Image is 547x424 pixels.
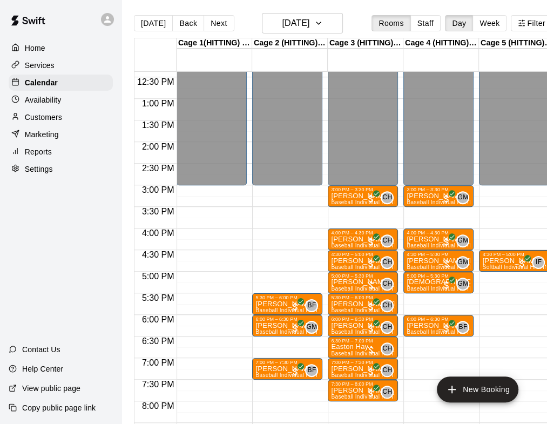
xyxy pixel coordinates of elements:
span: Baseball Individual HITTING - 30 minutes [407,243,513,248]
p: Customers [25,112,62,123]
div: 5:30 PM – 6:00 PM [331,295,395,300]
div: Cory Harris [381,386,394,399]
p: Help Center [22,364,63,374]
div: Reports [9,144,113,160]
span: Baseball Individual HITTING - 30 minutes [331,307,437,313]
div: 7:30 PM – 8:00 PM [331,381,395,387]
span: Ian Fink [536,256,545,269]
div: Gama Martinez [456,256,469,269]
div: 7:00 PM – 7:30 PM: Baseball Individual HITTING - 30 minutes [328,358,398,380]
span: CH [382,344,392,354]
span: All customers have paid [366,323,376,334]
div: 7:00 PM – 7:30 PM: Baseball Individual HITTING - 30 minutes [252,358,322,380]
span: All customers have paid [366,388,376,399]
span: Bradlee Fuhrhop [461,321,469,334]
div: 6:00 PM – 6:30 PM: Baseball Individual HITTING - 30 minutes [252,315,322,336]
div: 5:30 PM – 6:00 PM [255,295,319,300]
button: Next [204,15,234,31]
span: Baseball Individual HITTING - 30 minutes [331,243,437,248]
div: Gama Martinez [305,321,318,334]
div: Availability [9,92,113,108]
span: Cory Harris [385,299,394,312]
span: 6:00 PM [139,315,177,324]
p: Home [25,43,45,53]
span: 2:00 PM [139,142,177,151]
span: All customers have paid [517,258,528,269]
span: All customers have paid [366,366,376,377]
div: 6:30 PM – 7:00 PM [331,338,395,344]
span: 1:30 PM [139,120,177,130]
button: [DATE] [134,15,173,31]
a: Calendar [9,75,113,91]
div: Cory Harris [381,256,394,269]
span: Baseball Individual HITTING - 30 minutes [407,264,513,270]
span: Cory Harris [385,321,394,334]
span: Baseball Individual HITTING - 30 minutes [331,199,437,205]
span: Baseball Individual HITTING - 30 minutes [255,307,362,313]
span: 5:00 PM [139,272,177,281]
div: 3:00 PM – 3:30 PM [331,187,395,192]
p: Marketing [25,129,59,140]
span: 7:30 PM [139,380,177,389]
div: 4:30 PM – 5:00 PM [331,252,395,257]
p: Copy public page link [22,402,96,413]
div: Gama Martinez [456,191,469,204]
span: All customers have paid [441,193,452,204]
h6: [DATE] [282,16,309,31]
a: Customers [9,109,113,125]
span: Gama Martinez [461,256,469,269]
div: 6:30 PM – 7:00 PM: Baseball Individual HITTING - 30 minutes [328,336,398,358]
div: Cage 3 (HITTING) - TBK [328,38,403,49]
span: Baseball Individual HITTING - 30 minutes [331,372,437,378]
button: Rooms [372,15,410,31]
p: Settings [25,164,53,174]
span: All customers have paid [441,323,452,334]
p: Reports [25,146,52,157]
div: 5:00 PM – 5:30 PM: Baseball Individual HITTING - 30 minutes [328,272,398,293]
div: 3:00 PM – 3:30 PM [407,187,470,192]
span: GM [457,257,468,268]
span: Bradlee Fuhrhop [309,299,318,312]
p: Calendar [25,77,58,88]
span: Baseball Individual HITTING - 30 minutes [331,329,437,335]
div: Cory Harris [381,321,394,334]
span: Baseball Individual HITTING - 30 minutes [331,351,437,356]
span: Gama Martinez [309,321,318,334]
span: 3:30 PM [139,207,177,216]
div: Bradlee Fuhrhop [305,299,318,312]
div: Ian Fink [532,256,545,269]
div: 7:00 PM – 7:30 PM [331,360,395,365]
button: Week [472,15,507,31]
span: Bradlee Fuhrhop [309,364,318,377]
span: BF [307,300,316,311]
span: 4:00 PM [139,228,177,238]
span: Gama Martinez [461,234,469,247]
span: CH [382,192,392,203]
span: Baseball Individual HITTING - 30 minutes [331,286,437,292]
div: Cage 2 (HITTING)- Hit Trax - TBK [252,38,328,49]
span: Baseball Individual HITTING - 30 minutes [255,372,362,378]
span: 2:30 PM [139,164,177,173]
div: 4:30 PM – 5:00 PM [482,252,546,257]
p: Availability [25,95,62,105]
div: 4:00 PM – 4:30 PM: Baseball Individual HITTING - 30 minutes [328,228,398,250]
span: 8:00 PM [139,401,177,410]
span: Cory Harris [385,364,394,377]
div: 4:30 PM – 5:00 PM [407,252,470,257]
span: CH [382,257,392,268]
span: All customers have paid [290,366,301,377]
span: 12:30 PM [134,77,177,86]
span: GM [306,322,317,333]
span: 4:30 PM [139,250,177,259]
span: 5:30 PM [139,293,177,302]
div: Gama Martinez [456,234,469,247]
div: Cory Harris [381,278,394,291]
span: 1:00 PM [139,99,177,108]
span: Cory Harris [385,256,394,269]
button: add [437,376,518,402]
span: Baseball Individual HITTING - 30 minutes [331,394,437,400]
a: Settings [9,161,113,177]
div: 5:00 PM – 5:30 PM [331,273,395,279]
